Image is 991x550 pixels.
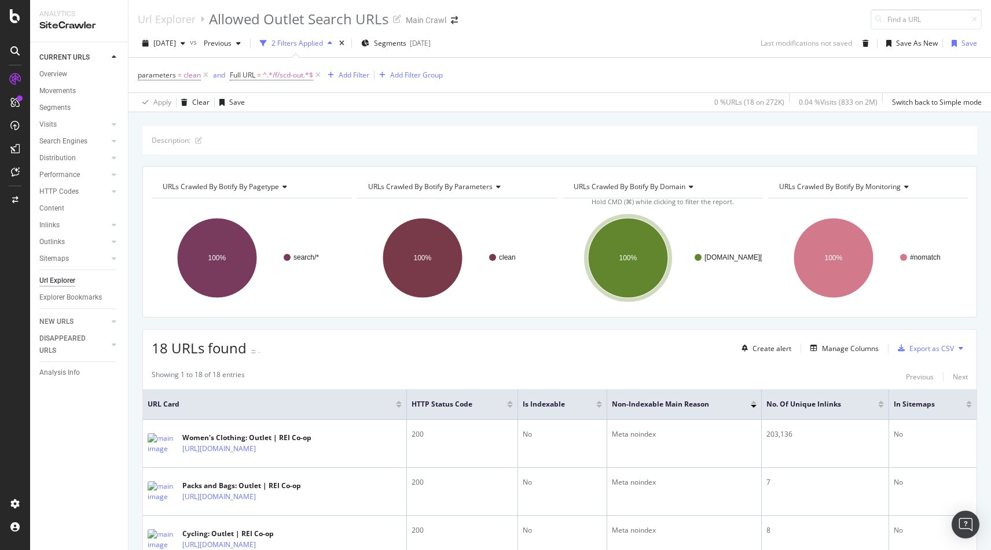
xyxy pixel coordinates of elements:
div: Visits [39,119,57,131]
span: Full URL [230,70,255,80]
svg: A chart. [563,208,762,308]
span: parameters [138,70,176,80]
div: 203,136 [766,429,884,440]
svg: A chart. [768,208,968,308]
button: Save [215,93,245,112]
div: Distribution [39,152,76,164]
div: Create alert [753,344,791,353]
div: 7 [766,477,884,488]
a: Search Engines [39,135,108,147]
button: Add Filter [323,68,369,82]
span: = [257,70,261,80]
span: clean [183,67,201,83]
span: Hold CMD (⌘) while clicking to filter the report. [592,197,734,206]
span: URLs Crawled By Botify By monitoring [779,182,901,191]
h4: URLs Crawled By Botify By pagetype [160,178,341,196]
a: Movements [39,85,120,97]
a: Visits [39,119,108,131]
a: Explorer Bookmarks [39,291,120,304]
button: Save [947,34,977,53]
a: Sitemaps [39,253,108,265]
div: Showing 1 to 18 of 18 entries [152,370,245,383]
input: Find a URL [871,9,982,29]
div: Main Crawl [406,14,446,26]
div: Save [961,38,977,48]
div: Women's Clothing: Outlet | REI Co-op [182,433,311,443]
div: Switch back to Simple mode [892,97,982,107]
div: 2 Filters Applied [271,38,323,48]
a: Segments [39,102,120,114]
span: 18 URLs found [152,338,247,357]
div: times [337,38,347,49]
span: 2025 Oct. 2nd [153,38,176,48]
img: Equal [251,350,256,353]
button: Save As New [882,34,938,53]
button: and [213,69,225,80]
div: Open Intercom Messenger [952,511,979,538]
div: 0.04 % Visits ( 833 on 2M ) [799,97,878,107]
a: Analysis Info [39,367,120,379]
span: URLs Crawled By Botify By parameters [368,182,493,191]
button: Export as CSV [893,339,954,357]
a: Overview [39,68,120,80]
div: Explorer Bookmarks [39,291,102,304]
a: Outlinks [39,236,108,248]
div: Add Filter Group [390,70,443,80]
div: Next [953,372,968,382]
div: arrow-right-arrow-left [451,16,458,24]
a: HTTP Codes [39,186,108,198]
span: vs [190,37,199,47]
div: Analysis Info [39,367,80,379]
text: search/* [293,253,319,261]
a: NEW URLS [39,316,108,328]
div: SiteCrawler [39,19,119,32]
div: Analytics [39,9,119,19]
a: Url Explorer [39,275,120,287]
div: DISAPPEARED URLS [39,333,98,357]
span: URLs Crawled By Botify By pagetype [163,182,279,191]
svg: A chart. [357,208,557,308]
a: [URL][DOMAIN_NAME] [182,443,256,455]
div: Meta noindex [612,477,757,488]
div: No [523,429,602,440]
div: Clear [192,97,210,107]
a: Performance [39,169,108,181]
button: Next [953,370,968,383]
button: [DATE] [138,34,190,53]
div: Meta noindex [612,525,757,536]
a: Inlinks [39,219,108,231]
img: main image [148,481,177,502]
div: - [258,347,260,357]
div: CURRENT URLS [39,51,90,64]
div: No [894,429,972,440]
svg: A chart. [152,208,351,308]
div: Url Explorer [138,13,196,25]
button: Previous [199,34,245,53]
div: No [894,525,972,536]
div: Url Explorer [39,275,75,287]
a: Distribution [39,152,108,164]
div: Save As New [896,38,938,48]
div: Packs and Bags: Outlet | REI Co-op [182,481,306,491]
div: Overview [39,68,67,80]
text: 100% [619,254,637,262]
div: 200 [412,525,513,536]
div: Inlinks [39,219,60,231]
text: #nomatch [910,253,941,261]
button: Clear [177,93,210,112]
div: Sitemaps [39,253,69,265]
div: Previous [906,372,934,382]
span: Previous [199,38,232,48]
span: URL Card [148,399,393,409]
button: Previous [906,370,934,383]
div: No [523,477,602,488]
a: CURRENT URLS [39,51,108,64]
span: Segments [374,38,406,48]
a: Content [39,202,120,215]
div: HTTP Codes [39,186,79,198]
div: Description: [152,135,190,145]
text: clean [499,253,516,261]
span: ^.*/f/scd-out.*$ [263,67,313,83]
span: In Sitemaps [894,399,949,409]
